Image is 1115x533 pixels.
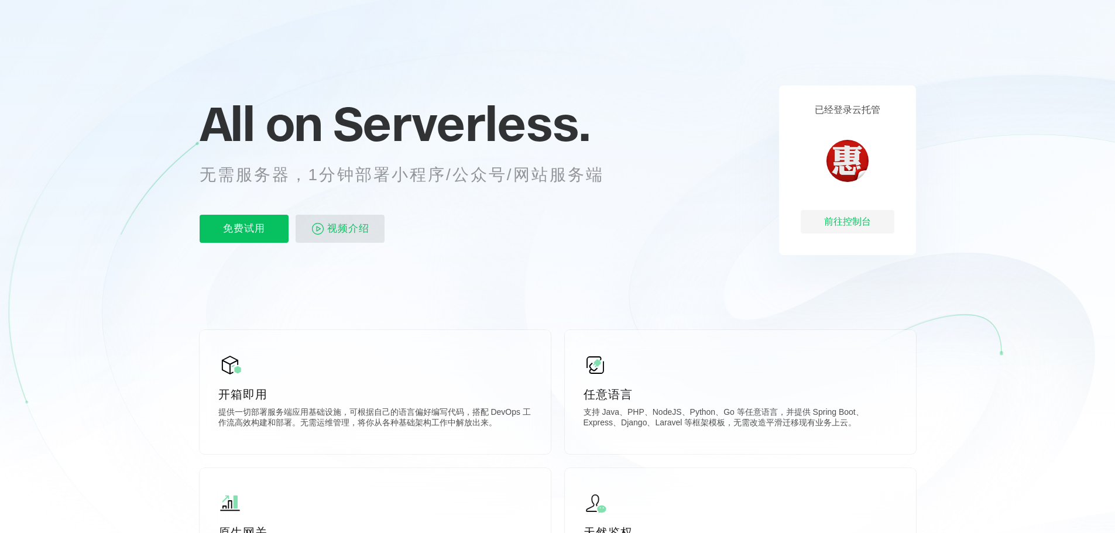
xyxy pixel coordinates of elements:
span: Serverless. [333,94,590,153]
div: 前往控制台 [801,210,894,233]
p: 免费试用 [200,215,289,243]
p: 无需服务器，1分钟部署小程序/公众号/网站服务端 [200,163,626,187]
p: 已经登录云托管 [815,104,880,116]
span: 视频介绍 [327,215,369,243]
p: 提供一切部署服务端应用基础设施，可根据自己的语言偏好编写代码，搭配 DevOps 工作流高效构建和部署。无需运维管理，将你从各种基础架构工作中解放出来。 [218,407,532,431]
p: 开箱即用 [218,386,532,403]
p: 支持 Java、PHP、NodeJS、Python、Go 等任意语言，并提供 Spring Boot、Express、Django、Laravel 等框架模板，无需改造平滑迁移现有业务上云。 [584,407,897,431]
img: video_play.svg [311,222,325,236]
span: All on [200,94,322,153]
p: 任意语言 [584,386,897,403]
